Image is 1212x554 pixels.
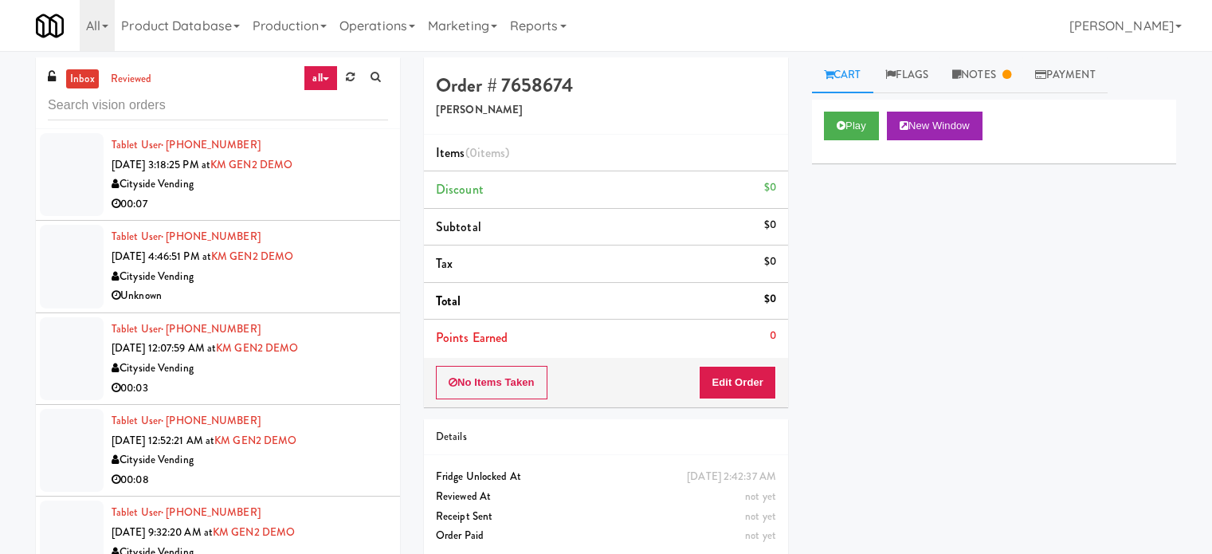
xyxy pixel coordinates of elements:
a: KM GEN2 DEMO [213,525,295,540]
span: Subtotal [436,218,481,236]
span: [DATE] 4:46:51 PM at [112,249,211,264]
a: Tablet User· [PHONE_NUMBER] [112,229,261,244]
a: Payment [1023,57,1108,93]
a: KM GEN2 DEMO [210,157,292,172]
li: Tablet User· [PHONE_NUMBER][DATE] 12:52:21 AM atKM GEN2 DEMOCityside Vending00:08 [36,405,400,497]
div: Cityside Vending [112,359,388,379]
div: Fridge Unlocked At [436,467,776,487]
span: Total [436,292,461,310]
a: Cart [812,57,873,93]
input: Search vision orders [48,91,388,120]
a: reviewed [107,69,156,89]
button: No Items Taken [436,366,547,399]
h4: Order # 7658674 [436,75,776,96]
div: 0 [770,326,776,346]
span: Discount [436,180,484,198]
li: Tablet User· [PHONE_NUMBER][DATE] 12:07:59 AM atKM GEN2 DEMOCityside Vending00:03 [36,313,400,405]
span: not yet [745,509,776,524]
a: inbox [66,69,99,89]
span: (0 ) [465,143,510,162]
span: · [PHONE_NUMBER] [161,413,261,428]
div: [DATE] 2:42:37 AM [687,467,776,487]
span: [DATE] 9:32:20 AM at [112,525,213,540]
a: Tablet User· [PHONE_NUMBER] [112,505,261,520]
a: Tablet User· [PHONE_NUMBER] [112,413,261,428]
span: [DATE] 12:52:21 AM at [112,433,214,448]
div: Details [436,427,776,447]
div: Cityside Vending [112,267,388,287]
div: Cityside Vending [112,175,388,194]
div: $0 [764,178,776,198]
li: Tablet User· [PHONE_NUMBER][DATE] 4:46:51 PM atKM GEN2 DEMOCityside VendingUnknown [36,221,400,312]
span: [DATE] 3:18:25 PM at [112,157,210,172]
div: Unknown [112,286,388,306]
span: · [PHONE_NUMBER] [161,321,261,336]
li: Tablet User· [PHONE_NUMBER][DATE] 3:18:25 PM atKM GEN2 DEMOCityside Vending00:07 [36,129,400,221]
div: 00:07 [112,194,388,214]
span: Items [436,143,509,162]
span: Points Earned [436,328,508,347]
span: not yet [745,528,776,543]
a: Notes [940,57,1023,93]
button: Play [824,112,879,140]
a: Tablet User· [PHONE_NUMBER] [112,137,261,152]
div: Receipt Sent [436,507,776,527]
div: Reviewed At [436,487,776,507]
span: · [PHONE_NUMBER] [161,137,261,152]
span: Tax [436,254,453,273]
h5: [PERSON_NAME] [436,104,776,116]
div: Order Paid [436,526,776,546]
a: KM GEN2 DEMO [214,433,296,448]
span: [DATE] 12:07:59 AM at [112,340,216,356]
div: 00:03 [112,379,388,399]
span: · [PHONE_NUMBER] [161,229,261,244]
a: KM GEN2 DEMO [216,340,298,356]
span: not yet [745,489,776,504]
div: $0 [764,215,776,235]
span: · [PHONE_NUMBER] [161,505,261,520]
div: $0 [764,289,776,309]
button: New Window [887,112,983,140]
div: Cityside Vending [112,450,388,470]
a: KM GEN2 DEMO [211,249,293,264]
button: Edit Order [699,366,776,399]
img: Micromart [36,12,64,40]
a: Tablet User· [PHONE_NUMBER] [112,321,261,336]
a: Flags [873,57,941,93]
div: 00:08 [112,470,388,490]
ng-pluralize: items [477,143,506,162]
div: $0 [764,252,776,272]
a: all [304,65,337,91]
